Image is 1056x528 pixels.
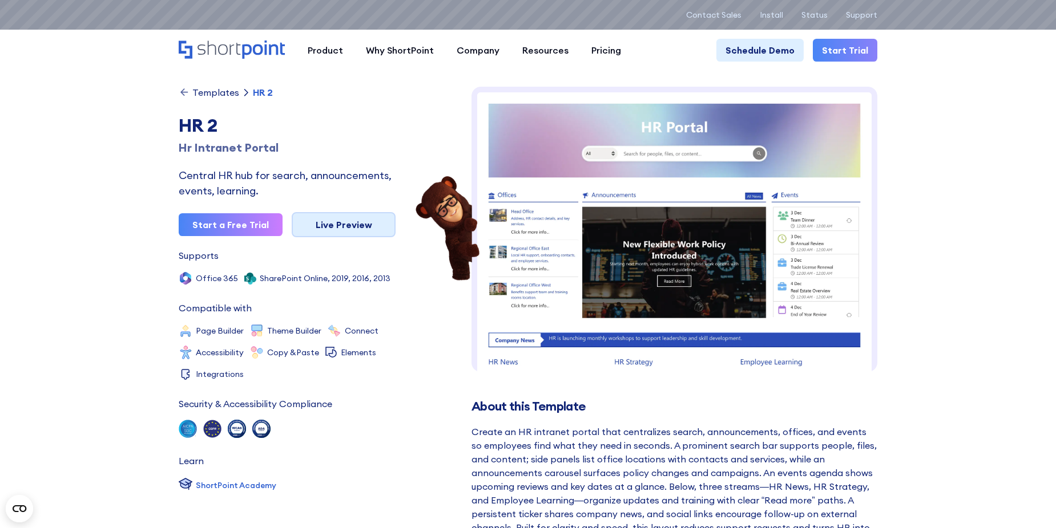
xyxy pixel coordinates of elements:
[354,39,445,62] a: Why ShortPoint
[6,495,33,522] button: Open CMP widget
[196,370,244,378] div: Integrations
[179,87,239,98] a: Templates
[292,212,396,237] a: Live Preview
[522,43,569,57] div: Resources
[813,39,877,62] a: Start Trial
[267,348,319,356] div: Copy &Paste
[179,420,197,438] img: soc 2
[445,39,511,62] a: Company
[296,39,354,62] a: Product
[267,327,321,335] div: Theme Builder
[686,10,741,19] a: Contact Sales
[179,477,276,494] a: ShortPoint Academy
[591,43,621,57] div: Pricing
[253,88,273,97] div: HR 2
[179,168,396,198] div: Central HR hub for search, announcements, events, learning.
[471,399,877,413] h2: About this Template
[760,10,783,19] a: Install
[196,274,238,282] div: Office 365
[179,399,332,408] div: Security & Accessibility Compliance
[179,303,252,312] div: Compatible with
[179,112,396,139] div: HR 2
[308,43,343,57] div: Product
[716,39,804,62] a: Schedule Demo
[580,39,632,62] a: Pricing
[196,327,244,335] div: Page Builder
[999,473,1056,528] iframe: Chat Widget
[457,43,499,57] div: Company
[179,213,283,236] a: Start a Free Trial
[260,274,390,282] div: SharePoint Online, 2019, 2016, 2013
[196,348,244,356] div: Accessibility
[846,10,877,19] a: Support
[345,327,378,335] div: Connect
[511,39,580,62] a: Resources
[196,480,276,492] div: ShortPoint Academy
[179,251,219,260] div: Supports
[341,348,376,356] div: Elements
[801,10,828,19] a: Status
[366,43,434,57] div: Why ShortPoint
[179,139,396,156] div: Hr Intranet Portal
[192,88,239,97] div: Templates
[179,456,204,465] div: Learn
[179,40,285,60] a: Home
